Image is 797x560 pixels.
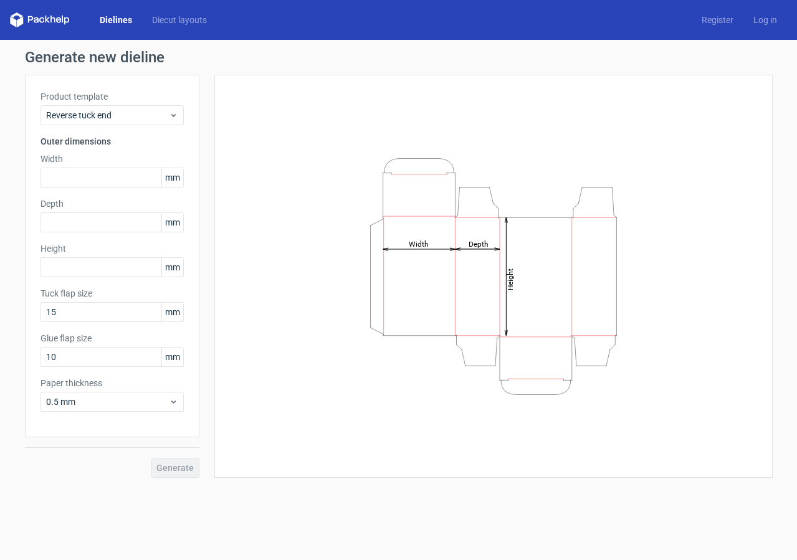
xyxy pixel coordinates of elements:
a: Diecut layouts [142,14,217,26]
tspan: Height [505,268,514,290]
h3: Outer dimensions [41,135,184,148]
span: mm [161,348,183,366]
label: Width [41,153,184,165]
a: Log in [743,14,787,26]
a: Dielines [90,14,142,26]
span: mm [161,258,183,277]
span: 0.5 mm [46,396,169,408]
label: Height [41,242,184,255]
span: mm [161,213,183,232]
a: Register [692,14,743,26]
h1: Generate new dieline [25,50,773,65]
label: Depth [41,197,184,210]
span: Reverse tuck end [46,109,169,121]
label: Product template [41,90,184,103]
span: mm [161,303,183,321]
label: Paper thickness [41,377,184,389]
label: Tuck flap size [41,287,184,300]
tspan: Depth [468,239,488,248]
label: Glue flap size [41,332,184,344]
tspan: Width [408,239,428,248]
span: mm [161,168,183,187]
